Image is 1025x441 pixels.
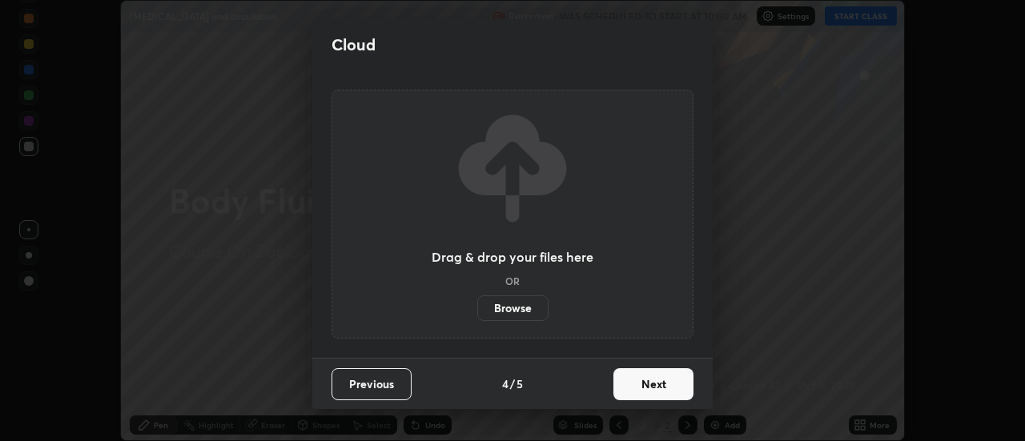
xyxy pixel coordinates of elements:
h5: OR [505,276,520,286]
h4: 4 [502,375,508,392]
button: Next [613,368,693,400]
h2: Cloud [332,34,376,55]
button: Previous [332,368,412,400]
h4: / [510,375,515,392]
h3: Drag & drop your files here [432,251,593,263]
h4: 5 [517,375,523,392]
